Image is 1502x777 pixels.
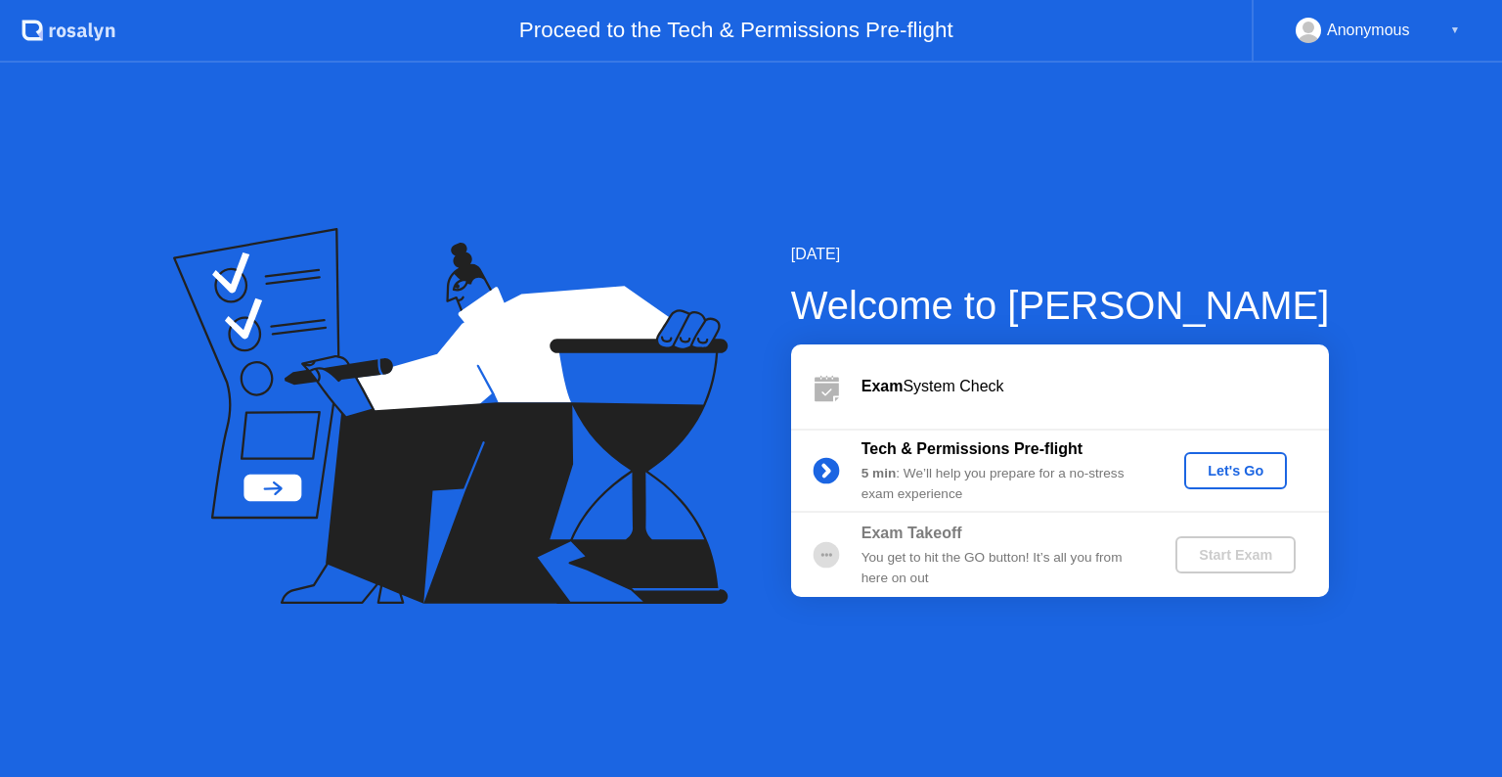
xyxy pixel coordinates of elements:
div: Anonymous [1327,18,1410,43]
div: Start Exam [1183,547,1288,563]
div: Welcome to [PERSON_NAME] [791,276,1330,335]
div: ▼ [1450,18,1460,43]
div: : We’ll help you prepare for a no-stress exam experience [861,464,1143,504]
div: You get to hit the GO button! It’s all you from here on out [861,548,1143,588]
div: Let's Go [1192,463,1279,479]
div: [DATE] [791,243,1330,266]
button: Start Exam [1175,536,1296,573]
div: System Check [861,375,1329,398]
b: 5 min [861,466,897,480]
button: Let's Go [1184,452,1287,489]
b: Exam Takeoff [861,525,962,541]
b: Exam [861,378,904,394]
b: Tech & Permissions Pre-flight [861,440,1082,457]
